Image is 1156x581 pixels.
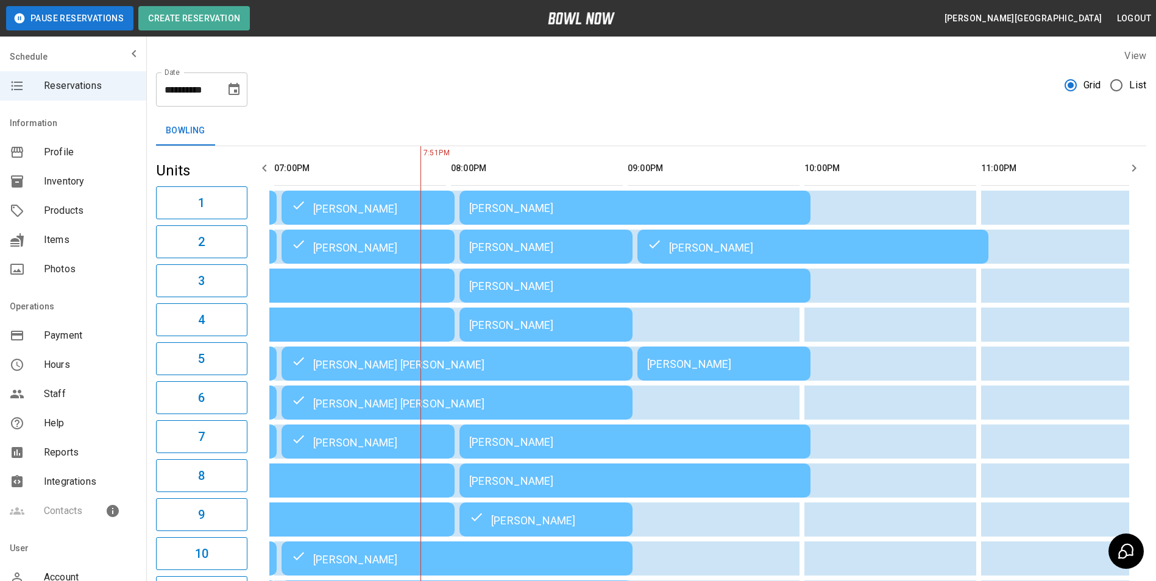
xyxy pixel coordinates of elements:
[156,342,247,375] button: 5
[198,271,205,290] h6: 3
[198,349,205,368] h6: 5
[469,280,801,292] div: [PERSON_NAME]
[1129,78,1146,93] span: List
[156,161,247,180] h5: Units
[44,145,137,160] span: Profile
[6,6,133,30] button: Pause Reservations
[156,116,215,146] button: Bowling
[44,445,137,460] span: Reports
[291,395,623,410] div: [PERSON_NAME] [PERSON_NAME]
[156,459,247,492] button: 8
[44,387,137,401] span: Staff
[198,310,205,329] h6: 4
[469,202,801,214] div: [PERSON_NAME]
[156,116,1146,146] div: inventory tabs
[469,241,623,253] div: [PERSON_NAME]
[44,174,137,189] span: Inventory
[44,233,137,247] span: Items
[198,505,205,524] h6: 9
[469,319,623,331] div: [PERSON_NAME]
[156,303,247,336] button: 4
[222,77,246,102] button: Choose date, selected date is Aug 19, 2025
[291,200,445,215] div: [PERSON_NAME]
[44,357,137,372] span: Hours
[44,328,137,343] span: Payment
[291,434,445,449] div: [PERSON_NAME]
[469,435,801,448] div: [PERSON_NAME]
[647,239,979,254] div: [PERSON_NAME]
[940,7,1107,30] button: [PERSON_NAME][GEOGRAPHIC_DATA]
[156,225,247,258] button: 2
[113,317,445,332] div: [PERSON_NAME]
[44,262,137,276] span: Photos
[156,186,247,219] button: 1
[156,420,247,453] button: 7
[420,147,424,160] span: 7:51PM
[44,474,137,489] span: Integrations
[1083,78,1101,93] span: Grid
[198,193,205,213] h6: 1
[44,79,137,93] span: Reservations
[156,264,247,297] button: 3
[548,12,615,24] img: logo
[198,466,205,485] h6: 8
[469,474,801,487] div: [PERSON_NAME]
[647,357,801,370] div: [PERSON_NAME]
[44,203,137,218] span: Products
[44,416,137,431] span: Help
[198,427,205,446] h6: 7
[198,232,205,252] h6: 2
[291,239,445,254] div: [PERSON_NAME]
[1124,50,1146,62] label: View
[113,473,445,488] div: [PERSON_NAME]
[156,498,247,531] button: 9
[138,6,250,30] button: Create Reservation
[1112,7,1156,30] button: Logout
[195,544,208,563] h6: 10
[291,551,623,566] div: [PERSON_NAME]
[113,278,445,293] div: [PERSON_NAME]
[291,356,623,371] div: [PERSON_NAME] [PERSON_NAME]
[156,381,247,414] button: 6
[198,388,205,407] h6: 6
[156,537,247,570] button: 10
[113,512,445,527] div: [PERSON_NAME]
[469,512,623,527] div: [PERSON_NAME]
